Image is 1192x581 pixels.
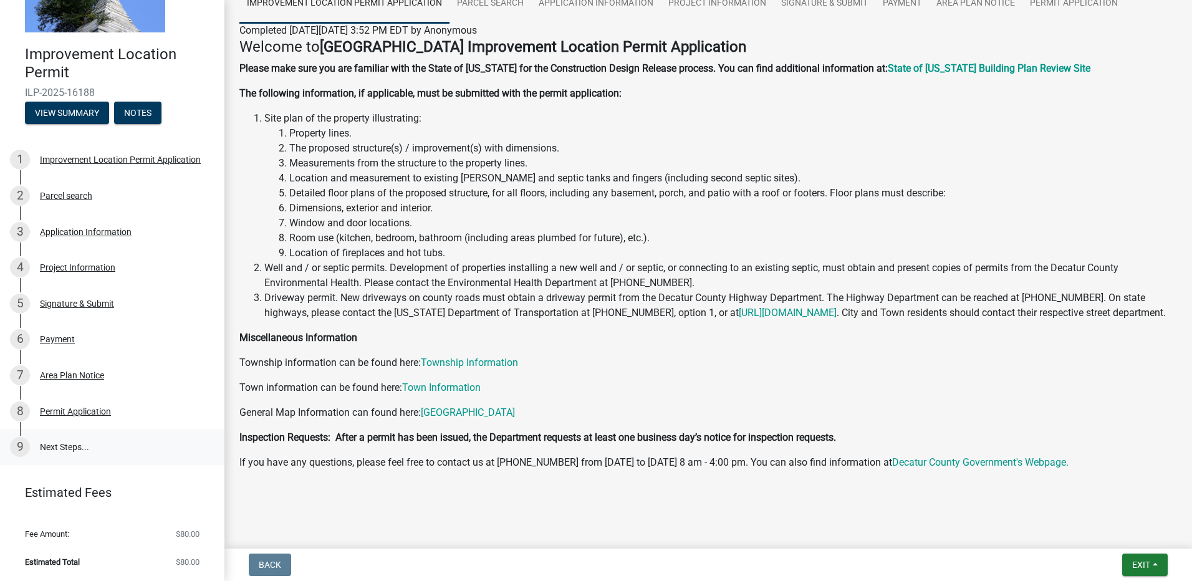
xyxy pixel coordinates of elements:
[1132,560,1150,570] span: Exit
[888,62,1090,74] a: State of [US_STATE] Building Plan Review Site
[239,380,1177,395] p: Town information can be found here:
[289,216,1177,231] li: Window and door locations.
[40,335,75,343] div: Payment
[40,191,92,200] div: Parcel search
[239,24,477,36] span: Completed [DATE][DATE] 3:52 PM EDT by Anonymous
[892,456,1069,468] a: Decatur County Government's Webpage.
[289,156,1177,171] li: Measurements from the structure to the property lines.
[239,355,1177,370] p: Township information can be found here:
[40,371,104,380] div: Area Plan Notice
[239,455,1177,470] p: If you have any questions, please feel free to contact us at [PHONE_NUMBER] from [DATE] to [DATE]...
[40,228,132,236] div: Application Information
[421,406,515,418] a: [GEOGRAPHIC_DATA]
[10,401,30,421] div: 8
[10,329,30,349] div: 6
[264,261,1177,290] li: Well and / or septic permits. Development of properties installing a new well and / or septic, or...
[264,290,1177,320] li: Driveway permit. New driveways on county roads must obtain a driveway permit from the Decatur Cou...
[259,560,281,570] span: Back
[176,558,199,566] span: $80.00
[289,141,1177,156] li: The proposed structure(s) / improvement(s) with dimensions.
[249,554,291,576] button: Back
[239,38,1177,56] h4: Welcome to
[289,186,1177,201] li: Detailed floor plans of the proposed structure, for all floors, including any basement, porch, an...
[289,126,1177,141] li: Property lines.
[25,87,199,98] span: ILP-2025-16188
[264,111,1177,261] li: Site plan of the property illustrating:
[25,108,109,118] wm-modal-confirm: Summary
[10,222,30,242] div: 3
[10,437,30,457] div: 9
[10,150,30,170] div: 1
[114,108,161,118] wm-modal-confirm: Notes
[10,257,30,277] div: 4
[25,46,214,82] h4: Improvement Location Permit
[10,365,30,385] div: 7
[25,558,80,566] span: Estimated Total
[289,231,1177,246] li: Room use (kitchen, bedroom, bathroom (including areas plumbed for future), etc.).
[289,171,1177,186] li: Location and measurement to existing [PERSON_NAME] and septic tanks and fingers (including second...
[289,201,1177,216] li: Dimensions, exterior and interior.
[239,62,888,74] strong: Please make sure you are familiar with the State of [US_STATE] for the Construction Design Releas...
[40,407,111,416] div: Permit Application
[10,186,30,206] div: 2
[239,405,1177,420] p: General Map Information can found here:
[40,299,114,308] div: Signature & Submit
[239,431,836,443] strong: Inspection Requests: After a permit has been issued, the Department requests at least one busines...
[10,480,204,505] a: Estimated Fees
[289,246,1177,261] li: Location of fireplaces and hot tubs.
[739,307,837,319] a: [URL][DOMAIN_NAME]
[40,263,115,272] div: Project Information
[40,155,201,164] div: Improvement Location Permit Application
[239,87,622,99] strong: The following information, if applicable, must be submitted with the permit application:
[421,357,518,368] a: Township Information
[25,530,69,538] span: Fee Amount:
[1122,554,1168,576] button: Exit
[402,382,481,393] a: Town Information
[114,102,161,124] button: Notes
[239,332,357,343] strong: Miscellaneous Information
[10,294,30,314] div: 5
[320,38,746,55] strong: [GEOGRAPHIC_DATA] Improvement Location Permit Application
[25,102,109,124] button: View Summary
[176,530,199,538] span: $80.00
